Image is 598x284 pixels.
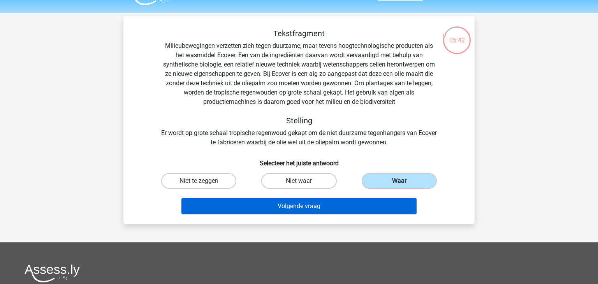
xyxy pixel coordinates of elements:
[161,29,437,38] h5: Tekstfragment
[136,29,462,147] div: Milieubewegingen verzetten zich tegen duurzame, maar tevens hoogtechnologische producten als het ...
[261,173,336,189] label: Niet waar
[136,153,462,167] h6: Selecteer het juiste antwoord
[161,116,437,125] h5: Stelling
[161,173,236,189] label: Niet te zeggen
[25,264,80,282] img: Assessly logo
[181,198,417,214] button: Volgende vraag
[442,26,471,45] div: 05:42
[362,173,437,189] label: Waar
